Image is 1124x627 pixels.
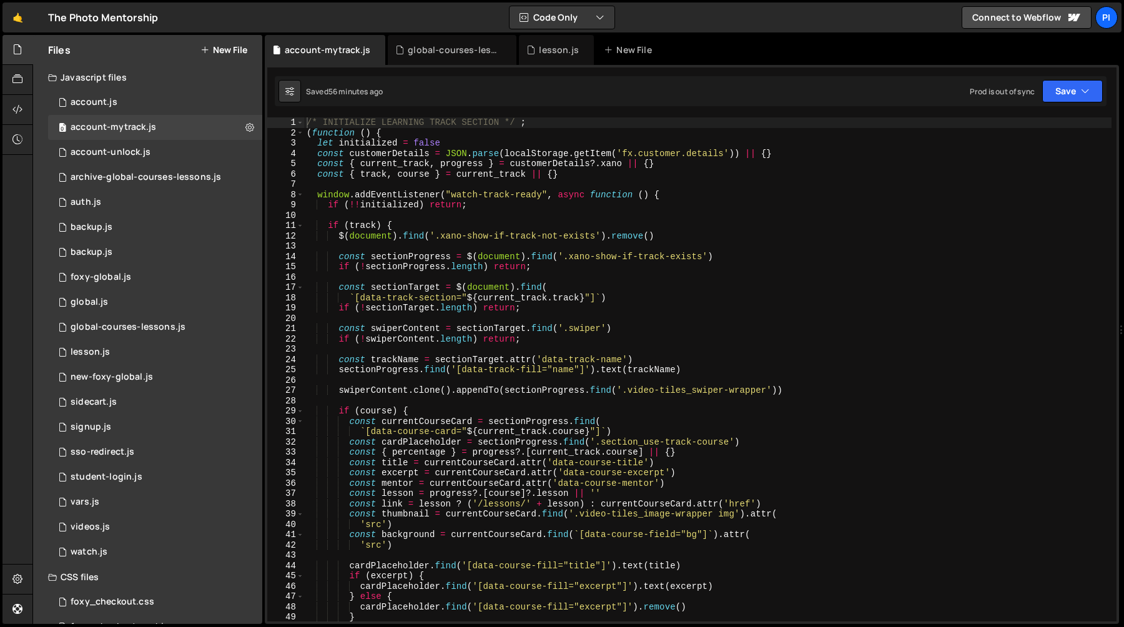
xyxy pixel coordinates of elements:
[267,488,304,499] div: 37
[267,169,304,180] div: 6
[510,6,614,29] button: Code Only
[71,372,153,383] div: new-foxy-global.js
[71,397,117,408] div: sidecart.js
[970,86,1035,97] div: Prod is out of sync
[267,591,304,602] div: 47
[267,458,304,468] div: 34
[71,97,117,108] div: account.js
[267,417,304,427] div: 30
[267,437,304,448] div: 32
[267,334,304,345] div: 22
[285,44,370,56] div: account-mytrack.js
[267,406,304,417] div: 29
[267,190,304,200] div: 8
[267,571,304,581] div: 45
[71,147,150,158] div: account-unlock.js
[48,90,262,115] div: 13533/34220.js
[267,282,304,293] div: 17
[48,540,262,565] div: 13533/38527.js
[71,272,131,283] div: foxy-global.js
[267,252,304,262] div: 14
[71,521,110,533] div: videos.js
[267,200,304,210] div: 9
[33,565,262,590] div: CSS files
[267,375,304,386] div: 26
[267,231,304,242] div: 12
[48,43,71,57] h2: Files
[267,138,304,149] div: 3
[267,581,304,592] div: 46
[71,122,156,133] div: account-mytrack.js
[48,290,262,315] div: 13533/39483.js
[267,540,304,551] div: 42
[71,596,154,608] div: foxy_checkout.css
[48,590,262,615] div: 13533/38507.css
[59,124,66,134] span: 0
[48,165,262,190] div: 13533/43968.js
[48,415,262,440] div: 13533/35364.js
[1095,6,1118,29] a: Pi
[267,313,304,324] div: 20
[2,2,33,32] a: 🤙
[408,44,501,56] div: global-courses-lessons.js
[71,297,108,308] div: global.js
[267,344,304,355] div: 23
[48,390,262,415] div: 13533/43446.js
[71,322,185,333] div: global-courses-lessons.js
[267,293,304,304] div: 18
[48,215,262,240] div: 13533/45031.js
[71,197,101,208] div: auth.js
[267,117,304,128] div: 1
[71,347,110,358] div: lesson.js
[267,272,304,283] div: 16
[48,465,262,490] div: 13533/46953.js
[200,45,247,55] button: New File
[267,427,304,437] div: 31
[267,355,304,365] div: 24
[71,471,142,483] div: student-login.js
[71,222,112,233] div: backup.js
[267,520,304,530] div: 40
[267,447,304,458] div: 33
[48,115,262,140] div: 13533/38628.js
[267,509,304,520] div: 39
[71,247,112,258] div: backup.js
[48,490,262,515] div: 13533/38978.js
[267,612,304,623] div: 49
[267,602,304,613] div: 48
[267,159,304,169] div: 5
[267,550,304,561] div: 43
[267,478,304,489] div: 36
[71,422,111,433] div: signup.js
[328,86,383,97] div: 56 minutes ago
[71,496,99,508] div: vars.js
[539,44,578,56] div: lesson.js
[267,241,304,252] div: 13
[48,365,262,390] div: 13533/40053.js
[267,210,304,221] div: 10
[267,149,304,159] div: 4
[267,530,304,540] div: 41
[48,340,262,365] div: 13533/35472.js
[71,172,221,183] div: archive-global-courses-lessons.js
[267,220,304,231] div: 11
[267,179,304,190] div: 7
[48,140,262,165] div: 13533/41206.js
[48,440,262,465] div: 13533/47004.js
[48,515,262,540] div: 13533/42246.js
[604,44,656,56] div: New File
[267,303,304,313] div: 19
[267,561,304,571] div: 44
[48,190,262,215] div: 13533/34034.js
[71,546,107,558] div: watch.js
[267,385,304,396] div: 27
[962,6,1092,29] a: Connect to Webflow
[267,365,304,375] div: 25
[267,499,304,510] div: 38
[267,262,304,272] div: 15
[48,265,262,290] div: 13533/34219.js
[48,315,262,340] div: 13533/35292.js
[267,128,304,139] div: 2
[267,396,304,407] div: 28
